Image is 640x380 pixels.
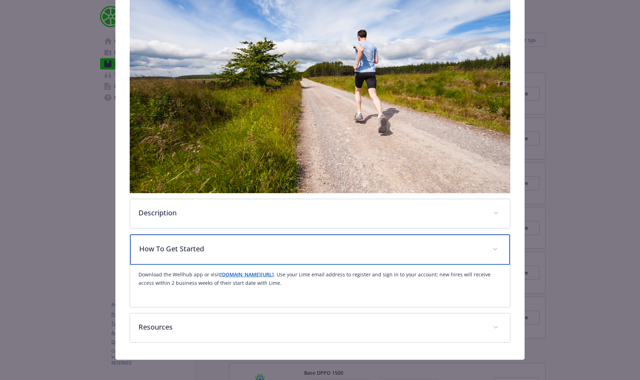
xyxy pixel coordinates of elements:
div: Resources [130,313,510,342]
div: How To Get Started [130,234,510,265]
p: How To Get Started [139,244,484,254]
p: Description [139,208,485,218]
div: How To Get Started [130,265,510,307]
div: Description [130,199,510,228]
p: Download the Wellhub app or visit . Use your Lime email address to register and sign in to your a... [139,270,501,287]
a: [DOMAIN_NAME][URL] [220,271,274,278]
p: Resources [139,322,485,332]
